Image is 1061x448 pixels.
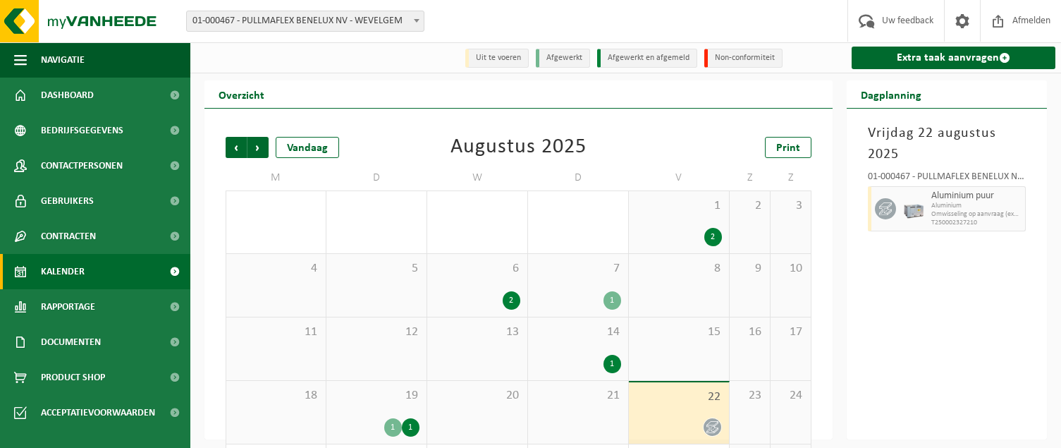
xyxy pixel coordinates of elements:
[771,165,811,190] td: Z
[465,49,529,68] li: Uit te voeren
[333,325,419,340] span: 12
[852,47,1055,69] a: Extra taak aanvragen
[333,388,419,404] span: 19
[450,137,587,158] div: Augustus 2025
[326,165,427,190] td: D
[187,11,424,31] span: 01-000467 - PULLMAFLEX BENELUX NV - WEVELGEM
[503,291,520,310] div: 2
[778,198,804,214] span: 3
[704,228,722,246] div: 2
[434,261,520,277] span: 6
[535,325,621,340] span: 14
[737,388,763,404] span: 23
[730,165,771,190] td: Z
[931,210,1022,219] span: Omwisseling op aanvraag (excl. voorrijkost)
[41,254,85,289] span: Kalender
[186,11,424,32] span: 01-000467 - PULLMAFLEX BENELUX NV - WEVELGEM
[333,261,419,277] span: 5
[903,198,924,219] img: PB-LB-0680-HPE-GY-01
[427,165,528,190] td: W
[765,137,811,158] a: Print
[226,165,326,190] td: M
[247,137,269,158] span: Volgende
[384,418,402,437] div: 1
[41,395,155,430] span: Acceptatievoorwaarden
[931,202,1022,210] span: Aluminium
[778,261,804,277] span: 10
[41,325,101,360] span: Documenten
[226,137,247,158] span: Vorige
[536,49,590,68] li: Afgewerkt
[603,355,621,373] div: 1
[737,325,763,340] span: 16
[276,137,339,158] div: Vandaag
[636,389,722,405] span: 22
[776,143,800,154] span: Print
[204,80,278,108] h2: Overzicht
[868,123,1026,165] h3: Vrijdag 22 augustus 2025
[778,325,804,340] span: 17
[41,183,94,219] span: Gebruikers
[41,289,95,325] span: Rapportage
[636,261,722,277] span: 8
[847,80,936,108] h2: Dagplanning
[434,325,520,340] span: 13
[41,78,94,113] span: Dashboard
[636,198,722,214] span: 1
[778,388,804,404] span: 24
[41,42,85,78] span: Navigatie
[41,148,123,183] span: Contactpersonen
[629,165,730,190] td: V
[41,113,123,148] span: Bedrijfsgegevens
[402,418,419,437] div: 1
[868,172,1026,186] div: 01-000467 - PULLMAFLEX BENELUX NV - WEVELGEM
[41,219,96,254] span: Contracten
[535,261,621,277] span: 7
[704,49,783,68] li: Non-conformiteit
[737,198,763,214] span: 2
[931,219,1022,227] span: T250002327210
[636,325,722,340] span: 15
[597,49,697,68] li: Afgewerkt en afgemeld
[233,325,319,340] span: 11
[233,388,319,404] span: 18
[434,388,520,404] span: 20
[535,388,621,404] span: 21
[931,190,1022,202] span: Aluminium puur
[528,165,629,190] td: D
[41,360,105,395] span: Product Shop
[737,261,763,277] span: 9
[603,291,621,310] div: 1
[233,261,319,277] span: 4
